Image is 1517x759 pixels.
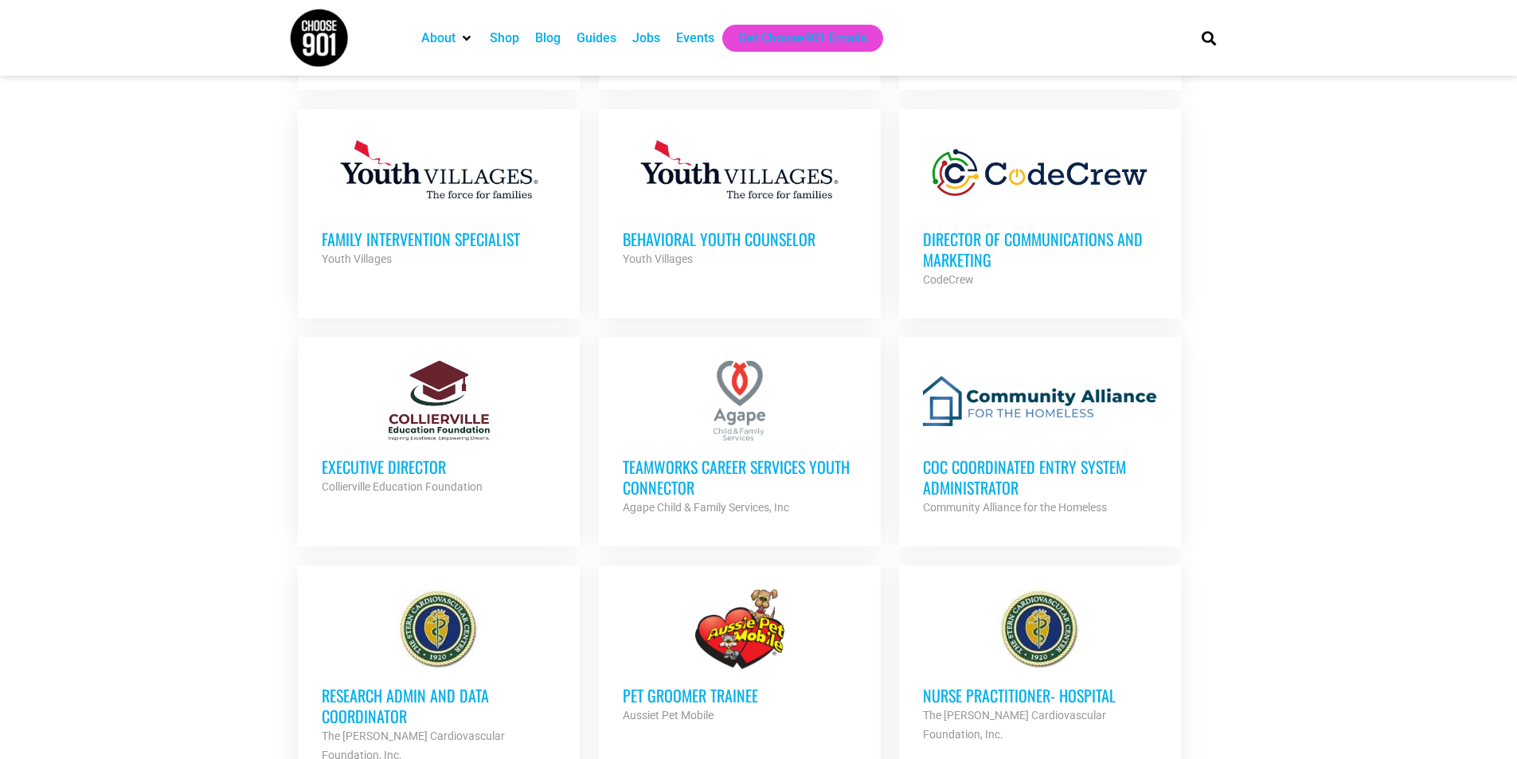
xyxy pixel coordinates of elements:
h3: Executive Director [322,456,556,477]
a: About [421,29,455,48]
a: Get Choose901 Emails [738,29,867,48]
strong: Collierville Education Foundation [322,480,483,493]
h3: Nurse Practitioner- Hospital [923,685,1157,706]
h3: Behavioral Youth Counselor [623,229,857,249]
a: Events [676,29,714,48]
a: Behavioral Youth Counselor Youth Villages [599,109,881,292]
a: CoC Coordinated Entry System Administrator Community Alliance for the Homeless [899,337,1181,541]
strong: Youth Villages [322,252,392,265]
strong: The [PERSON_NAME] Cardiovascular Foundation, Inc. [923,709,1106,741]
a: Family Intervention Specialist Youth Villages [298,109,580,292]
a: Shop [490,29,519,48]
h3: Family Intervention Specialist [322,229,556,249]
a: Guides [577,29,616,48]
a: Jobs [632,29,660,48]
strong: Aussiet Pet Mobile [623,709,714,722]
div: About [413,25,482,52]
strong: Youth Villages [623,252,693,265]
h3: Director of Communications and Marketing [923,229,1157,270]
nav: Main nav [413,25,1175,52]
a: Executive Director Collierville Education Foundation [298,337,580,520]
strong: Agape Child & Family Services, Inc [623,501,789,514]
a: TeamWorks Career Services Youth Connector Agape Child & Family Services, Inc [599,337,881,541]
h3: Pet Groomer Trainee [623,685,857,706]
a: Blog [535,29,561,48]
a: Pet Groomer Trainee Aussiet Pet Mobile [599,565,881,749]
div: Search [1195,25,1222,51]
h3: CoC Coordinated Entry System Administrator [923,456,1157,498]
h3: Research Admin and Data Coordinator [322,685,556,726]
h3: TeamWorks Career Services Youth Connector [623,456,857,498]
a: Director of Communications and Marketing CodeCrew [899,109,1181,313]
strong: CodeCrew [923,273,974,286]
strong: Community Alliance for the Homeless [923,501,1107,514]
